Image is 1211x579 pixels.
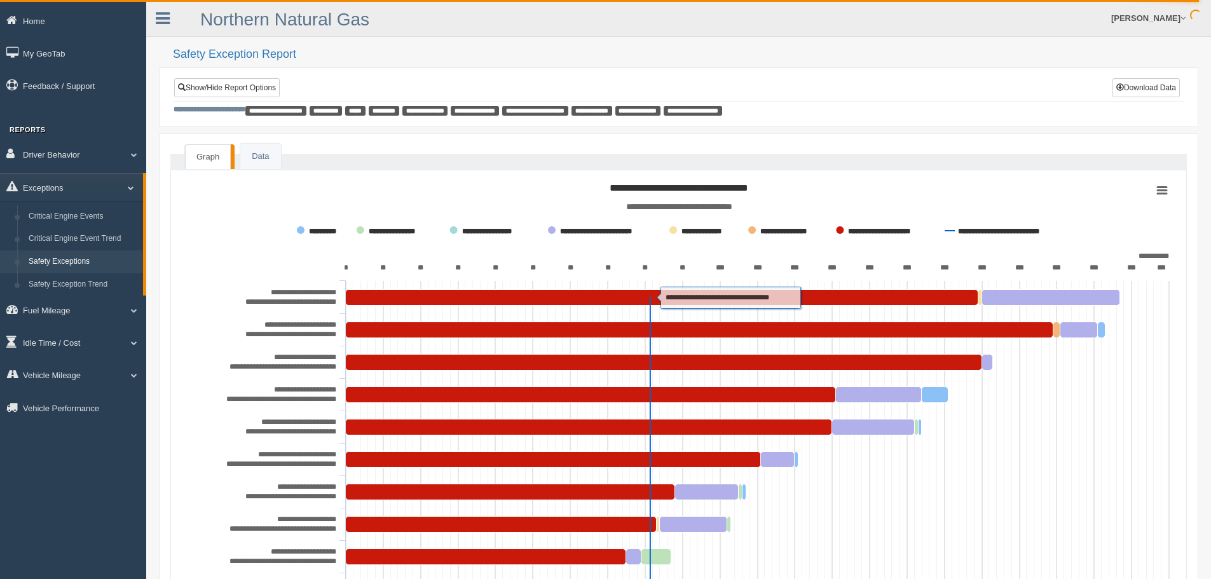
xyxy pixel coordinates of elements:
a: Data [240,144,280,170]
a: Show/Hide Report Options [174,78,280,97]
a: Critical Engine Events [23,205,143,228]
a: Safety Exception Trend [23,273,143,296]
button: Download Data [1112,78,1180,97]
a: Critical Engine Event Trend [23,228,143,250]
h2: Safety Exception Report [173,48,1198,61]
a: Northern Natural Gas [200,10,369,29]
a: Graph [185,144,231,170]
a: Safety Exceptions [23,250,143,273]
